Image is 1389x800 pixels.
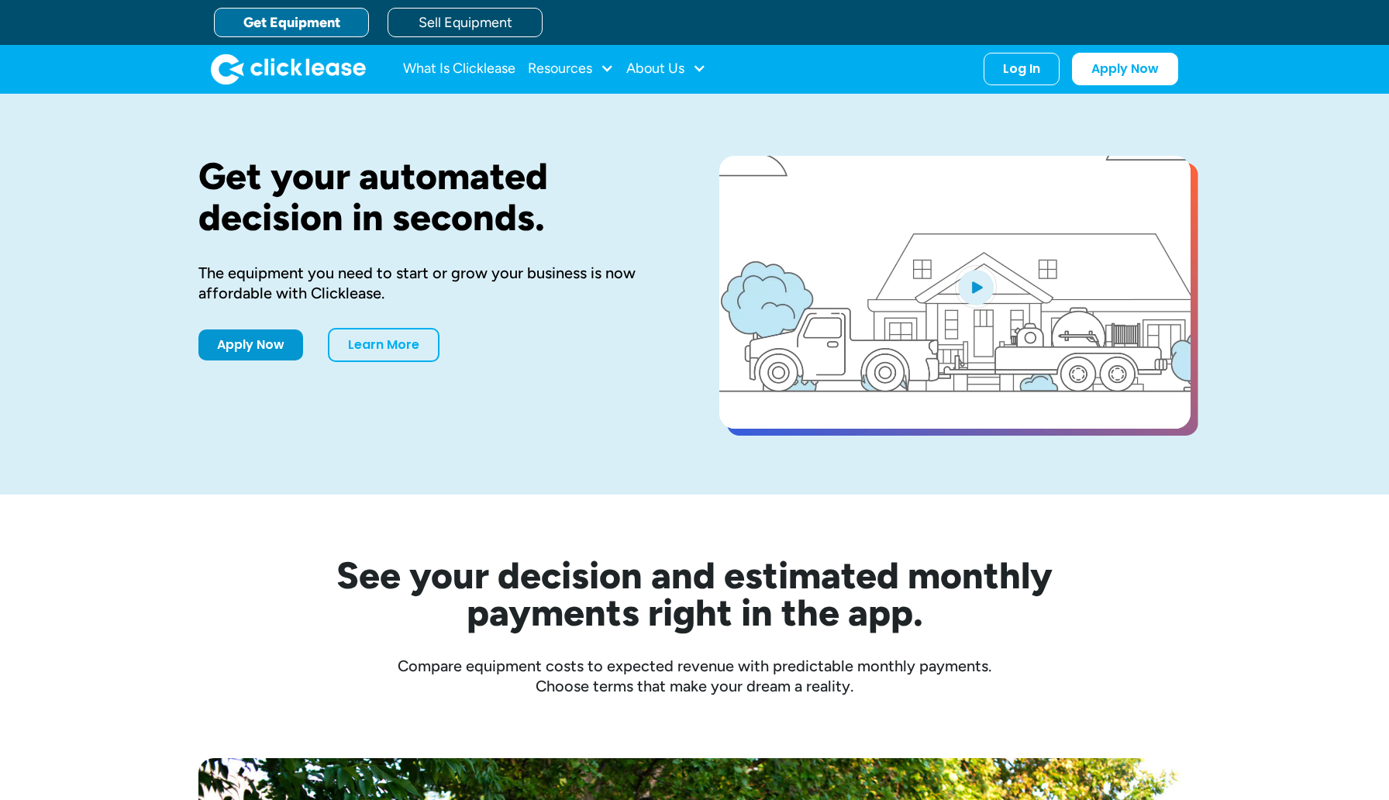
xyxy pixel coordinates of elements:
[260,557,1129,631] h2: See your decision and estimated monthly payments right in the app.
[1003,61,1040,77] div: Log In
[403,53,515,84] a: What Is Clicklease
[626,53,706,84] div: About Us
[955,265,997,309] img: Blue play button logo on a light blue circular background
[1072,53,1178,85] a: Apply Now
[528,53,614,84] div: Resources
[214,8,369,37] a: Get Equipment
[719,156,1191,429] a: open lightbox
[198,329,303,360] a: Apply Now
[211,53,366,84] img: Clicklease logo
[211,53,366,84] a: home
[198,656,1191,696] div: Compare equipment costs to expected revenue with predictable monthly payments. Choose terms that ...
[198,263,670,303] div: The equipment you need to start or grow your business is now affordable with Clicklease.
[388,8,543,37] a: Sell Equipment
[198,156,670,238] h1: Get your automated decision in seconds.
[328,328,439,362] a: Learn More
